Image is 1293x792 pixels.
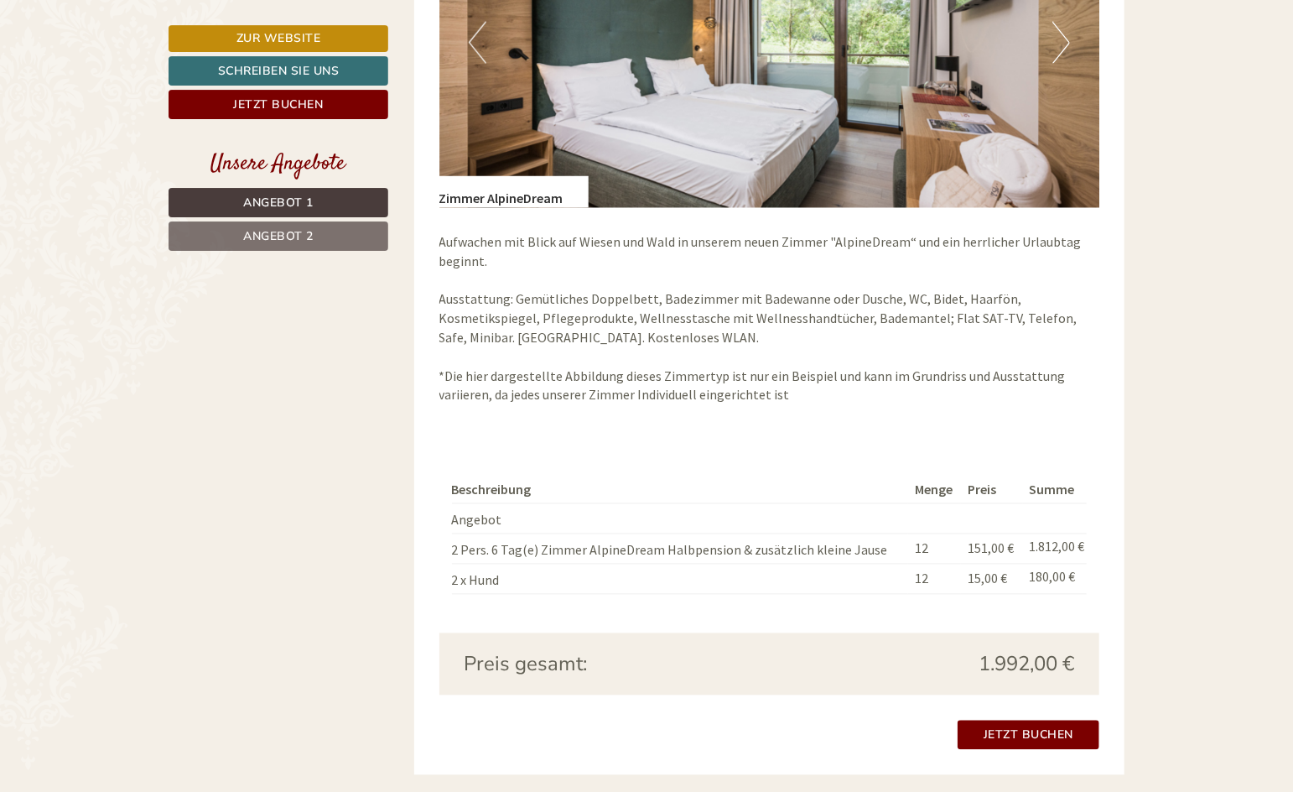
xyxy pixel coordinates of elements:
[402,81,636,93] small: 22:49
[968,570,1007,586] span: 15,00 €
[394,45,648,96] div: Guten Tag, wie können wir Ihnen helfen?
[452,563,909,593] td: 2 x Hund
[452,534,909,564] td: 2 Pers. 6 Tag(e) Zimmer AlpineDream Halbpension & zusätzlich kleine Jause
[1023,563,1087,593] td: 180,00 €
[958,720,1099,749] a: Jetzt buchen
[908,534,961,564] td: 12
[1052,21,1070,63] button: Next
[452,649,770,678] div: Preis gesamt:
[560,442,661,472] button: Senden
[908,477,961,503] th: Menge
[169,90,388,119] a: Jetzt buchen
[452,477,909,503] th: Beschreibung
[402,49,636,62] div: Sie
[908,563,961,593] td: 12
[169,56,388,86] a: Schreiben Sie uns
[169,148,388,180] div: Unsere Angebote
[1023,534,1087,564] td: 1.812,00 €
[1023,477,1087,503] th: Summe
[243,228,314,244] span: Angebot 2
[169,25,388,52] a: Zur Website
[968,539,1014,556] span: 151,00 €
[961,477,1022,503] th: Preis
[452,503,909,534] td: Angebot
[469,21,486,63] button: Previous
[979,649,1074,678] span: 1.992,00 €
[243,195,314,211] span: Angebot 1
[439,175,589,207] div: Zimmer AlpineDream
[439,232,1100,405] p: Aufwachen mit Blick auf Wiesen und Wald in unserem neuen Zimmer "AlpineDream“ und ein herrlicher ...
[279,13,382,41] div: Donnerstag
